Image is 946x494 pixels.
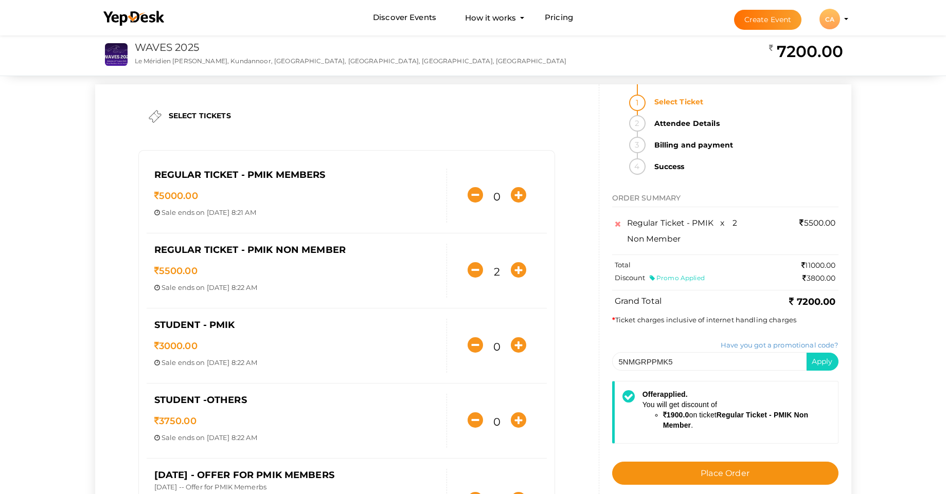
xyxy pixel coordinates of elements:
span: ORDER SUMMARY [612,193,681,203]
p: ends on [DATE] 8:21 AM [154,208,439,217]
span: 5000.00 [154,190,198,202]
p: ends on [DATE] 8:22 AM [154,283,439,292]
span: Regular Ticket - PMIK Non Member [154,244,346,255]
span: Apply [812,357,833,366]
div: CA [819,9,840,29]
span: 5500.00 [799,218,835,228]
label: 11000.00 [801,260,835,270]
span: Sale [162,208,176,216]
button: CA [816,8,843,30]
span: Student - PMIK [154,319,235,331]
strong: Select Ticket [648,94,838,110]
span: Place Order [701,468,749,478]
span: 5500.00 [154,265,198,277]
label: Grand Total [615,296,662,307]
label: 3800.00 [802,273,835,283]
button: Place Order [612,462,838,485]
p: Le Méridien [PERSON_NAME], Kundannoor, [GEOGRAPHIC_DATA], [GEOGRAPHIC_DATA], [GEOGRAPHIC_DATA], [... [135,57,608,65]
input: Enter Promotion Code here. [612,352,807,371]
profile-pic: CA [819,15,840,23]
span: Regular Ticket - PMIK Non Member [627,218,714,244]
a: Pricing [545,8,573,27]
li: on ticket . [663,410,830,430]
span: Sale [162,358,176,367]
strong: Attendee Details [648,115,838,132]
span: Offer [642,390,660,398]
button: Apply [806,353,838,371]
span: Promo Applied [656,274,705,282]
p: ends on [DATE] 8:22 AM [154,433,439,443]
span: Regular Ticket - PMIK Members [154,169,326,180]
img: S4WQAGVX_small.jpeg [105,43,128,66]
label: SELECT TICKETS [169,111,231,121]
button: Create Event [734,10,802,30]
span: Student -Others [154,394,247,406]
span: [DATE] - Offer for PMIK Members [154,469,334,481]
span: Sale [162,283,176,291]
a: Have you got a promotional code? [721,341,838,349]
strong: applied. [642,390,688,398]
strong: Success [648,158,838,175]
a: WAVES 2025 [135,41,199,53]
label: Total [615,260,631,270]
span: Sale [162,433,176,442]
button: How it works [462,8,519,27]
a: Discover Events [373,8,436,27]
b: Regular Ticket - PMIK Non Member [663,411,809,429]
span: x 2 [720,218,738,228]
b: 7200.00 [789,296,835,307]
img: ticket.png [149,110,162,123]
label: Discount [615,273,707,283]
h2: 7200.00 [769,41,843,62]
span: Ticket charges inclusive of internet handling charges [612,316,797,324]
div: You will get discount of [642,389,830,435]
strong: Billing and payment [648,137,838,153]
span: 3750.00 [154,415,197,427]
b: 1900.0 [663,411,689,419]
p: ends on [DATE] 8:22 AM [154,358,439,368]
span: 3000.00 [154,340,198,352]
